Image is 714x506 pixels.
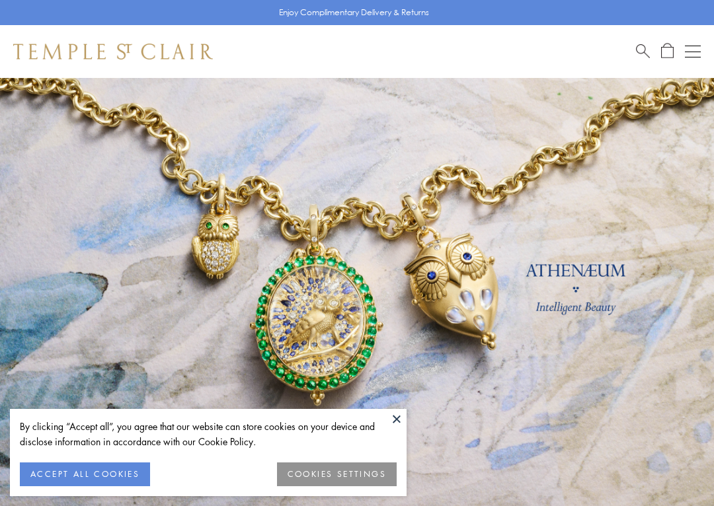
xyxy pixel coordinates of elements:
div: By clicking “Accept all”, you agree that our website can store cookies on your device and disclos... [20,419,397,449]
img: Temple St. Clair [13,44,213,59]
p: Enjoy Complimentary Delivery & Returns [279,6,429,19]
button: Open navigation [685,44,701,59]
button: ACCEPT ALL COOKIES [20,462,150,486]
button: COOKIES SETTINGS [277,462,397,486]
iframe: Gorgias live chat messenger [648,444,701,493]
a: Search [636,43,650,59]
a: Open Shopping Bag [661,43,674,59]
